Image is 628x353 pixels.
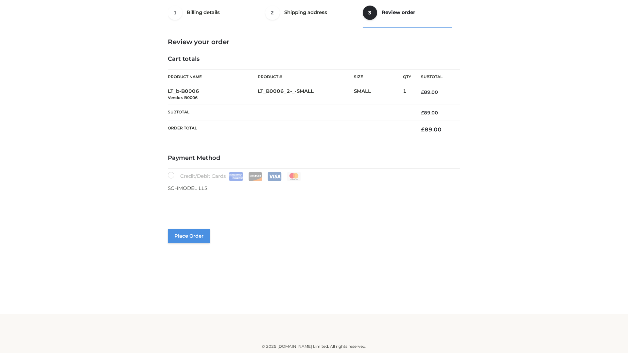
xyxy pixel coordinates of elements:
[168,155,460,162] h4: Payment Method
[168,229,210,243] button: Place order
[403,69,411,84] th: Qty
[248,172,262,181] img: Discover
[421,89,438,95] bdi: 89.00
[354,84,403,105] td: SMALL
[168,84,258,105] td: LT_b-B0006
[97,343,531,350] div: © 2025 [DOMAIN_NAME] Limited. All rights reserved.
[421,126,425,133] span: £
[168,38,460,46] h3: Review your order
[168,172,302,181] label: Credit/Debit Cards
[168,184,460,193] p: SCHMODEL LLS
[168,56,460,63] h4: Cart totals
[421,110,438,116] bdi: 89.00
[354,70,400,84] th: Size
[168,69,258,84] th: Product Name
[229,172,243,181] img: Amex
[168,105,411,121] th: Subtotal
[421,89,424,95] span: £
[258,69,354,84] th: Product #
[287,172,301,181] img: Mastercard
[168,121,411,138] th: Order Total
[166,191,459,215] iframe: Secure payment input frame
[403,84,411,105] td: 1
[421,126,442,133] bdi: 89.00
[421,110,424,116] span: £
[258,84,354,105] td: LT_B0006_2-_-SMALL
[168,95,198,100] small: Vendor: B0006
[268,172,282,181] img: Visa
[411,70,460,84] th: Subtotal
